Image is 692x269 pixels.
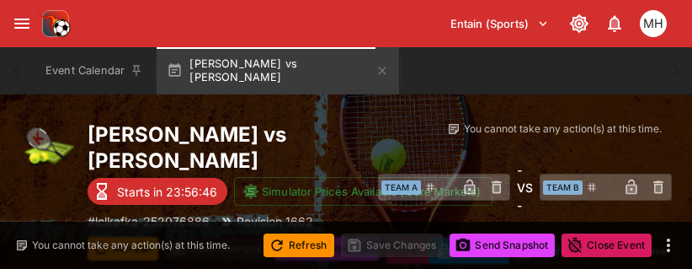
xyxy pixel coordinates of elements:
[32,238,230,253] p: You cannot take any action(s) at this time.
[517,161,533,214] h6: - VS -
[37,7,71,40] img: PriceKinetics Logo
[157,47,399,94] button: [PERSON_NAME] vs [PERSON_NAME]
[464,121,662,137] p: You cannot take any action(s) at this time.
[599,8,630,39] button: Notifications
[20,121,74,175] img: tennis.png
[234,177,492,206] button: Simulator Prices Available (Core Markets)
[263,234,334,257] button: Refresh
[635,5,672,42] button: Michael Hutchinson
[562,234,652,257] button: Close Event
[450,234,555,257] button: Send Snapshot
[7,8,37,39] button: open drawer
[564,8,594,39] button: Toggle light/dark mode
[35,47,153,94] button: Event Calendar
[88,121,429,174] h2: Copy To Clipboard
[543,180,583,195] span: Team B
[381,180,421,195] span: Team A
[440,10,559,37] button: Select Tenant
[658,235,679,256] button: more
[117,183,217,201] p: Starts in 23:56:46
[88,213,210,230] p: Copy To Clipboard
[640,10,667,37] div: Michael Hutchinson
[237,213,313,230] p: Revision 1662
